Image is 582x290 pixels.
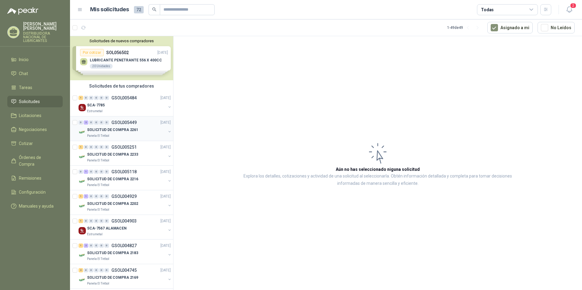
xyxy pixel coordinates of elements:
[111,96,137,100] p: GSOL005484
[94,145,99,149] div: 0
[87,281,109,286] p: Panela El Trébol
[160,218,171,224] p: [DATE]
[89,194,93,199] div: 0
[99,219,104,223] div: 0
[160,268,171,273] p: [DATE]
[87,250,138,256] p: SOLICITUD DE COMPRA 2183
[134,6,144,13] span: 72
[94,268,99,272] div: 0
[89,170,93,174] div: 0
[570,3,577,9] span: 2
[99,194,104,199] div: 0
[94,120,99,125] div: 0
[79,217,172,237] a: 1 0 0 0 0 0 GSOL004903[DATE] Company LogoSCA-7567 ALAMACENEstrumetal
[79,276,86,284] img: Company Logo
[84,96,88,100] div: 0
[84,120,88,125] div: 2
[7,68,63,79] a: Chat
[7,172,63,184] a: Remisiones
[23,32,63,43] p: DISTRIBUIDORA NACIONAL DE LUBRICANTES
[111,219,137,223] p: GSOL004903
[160,95,171,101] p: [DATE]
[7,124,63,135] a: Negociaciones
[79,227,86,234] img: Company Logo
[99,243,104,248] div: 0
[79,119,172,138] a: 0 2 0 0 0 0 GSOL005449[DATE] Company LogoSOLICITUD DE COMPRA 2261Panela El Trébol
[487,22,533,33] button: Asignado a mi
[99,268,104,272] div: 0
[564,4,575,15] button: 2
[79,242,172,261] a: 1 2 0 0 0 0 GSOL004827[DATE] Company LogoSOLICITUD DE COMPRA 2183Panela El Trébol
[111,120,137,125] p: GSOL005449
[89,243,93,248] div: 0
[87,183,109,188] p: Panela El Trébol
[87,127,138,133] p: SOLICITUD DE COMPRA 2261
[99,145,104,149] div: 0
[79,202,86,210] img: Company Logo
[111,145,137,149] p: GSOL005251
[104,96,109,100] div: 0
[160,243,171,249] p: [DATE]
[19,189,46,195] span: Configuración
[94,96,99,100] div: 0
[7,200,63,212] a: Manuales y ayuda
[79,267,172,286] a: 2 0 0 0 0 0 GSOL004745[DATE] Company LogoSOLICITUD DE COMPRA 2169Panela El Trébol
[87,257,109,261] p: Panela El Trébol
[84,243,88,248] div: 2
[79,193,172,212] a: 1 1 0 0 0 0 GSOL004929[DATE] Company LogoSOLICITUD DE COMPRA 2202Panela El Trébol
[99,96,104,100] div: 0
[336,166,420,173] h3: Aún no has seleccionado niguna solicitud
[87,232,103,237] p: Estrumetal
[87,152,138,157] p: SOLICITUD DE COMPRA 2233
[87,133,109,138] p: Panela El Trébol
[104,120,109,125] div: 0
[87,226,127,231] p: SCA-7567 ALAMACEN
[152,7,156,12] span: search
[79,252,86,259] img: Company Logo
[7,54,63,65] a: Inicio
[481,6,494,13] div: Todas
[23,22,63,30] p: [PERSON_NAME] [PERSON_NAME]
[87,102,105,108] p: SCA-7785
[7,96,63,107] a: Solicitudes
[94,219,99,223] div: 0
[87,201,138,207] p: SOLICITUD DE COMPRA 2202
[89,120,93,125] div: 0
[160,120,171,126] p: [DATE]
[104,243,109,248] div: 0
[87,275,138,281] p: SOLICITUD DE COMPRA 2169
[79,178,86,185] img: Company Logo
[447,23,482,33] div: 1 - 49 de 49
[79,120,83,125] div: 0
[111,194,137,199] p: GSOL004929
[79,243,83,248] div: 1
[84,170,88,174] div: 1
[89,268,93,272] div: 0
[89,145,93,149] div: 0
[160,169,171,175] p: [DATE]
[19,112,41,119] span: Licitaciones
[90,5,129,14] h1: Mis solicitudes
[104,268,109,272] div: 0
[7,186,63,198] a: Configuración
[160,194,171,199] p: [DATE]
[79,129,86,136] img: Company Logo
[94,170,99,174] div: 0
[87,207,109,212] p: Panela El Trébol
[104,145,109,149] div: 0
[84,268,88,272] div: 0
[234,173,521,187] p: Explora los detalles, cotizaciones y actividad de una solicitud al seleccionarla. Obtén informaci...
[87,109,103,114] p: Estrumetal
[84,194,88,199] div: 1
[19,56,29,63] span: Inicio
[19,154,57,167] span: Órdenes de Compra
[104,194,109,199] div: 0
[70,80,173,92] div: Solicitudes de tus compradores
[19,203,54,209] span: Manuales y ayuda
[19,84,32,91] span: Tareas
[94,194,99,199] div: 0
[19,140,33,147] span: Cotizar
[94,243,99,248] div: 0
[538,22,575,33] button: No Leídos
[84,145,88,149] div: 0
